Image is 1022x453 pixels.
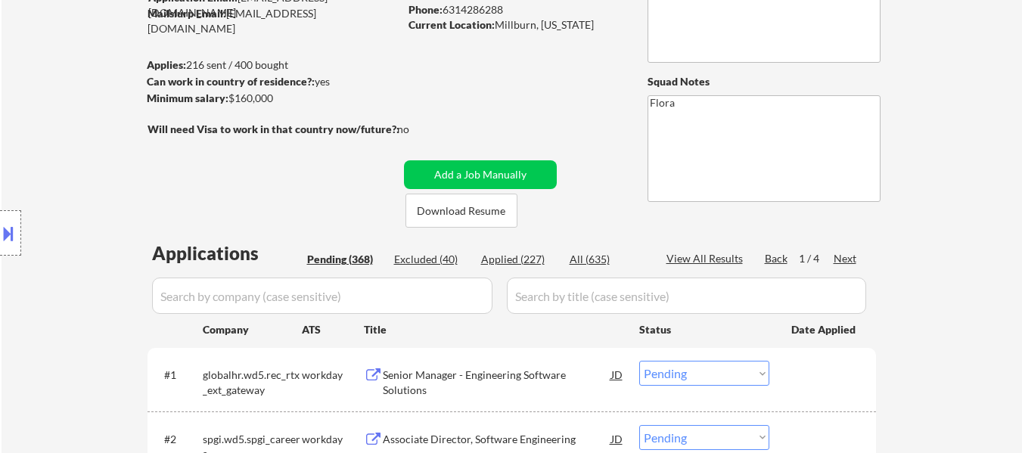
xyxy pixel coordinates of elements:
[408,18,495,31] strong: Current Location:
[383,432,611,447] div: Associate Director, Software Engineering
[383,368,611,397] div: Senior Manager - Engineering Software Solutions
[799,251,834,266] div: 1 / 4
[408,17,623,33] div: Millburn, [US_STATE]
[610,425,625,452] div: JD
[666,251,747,266] div: View All Results
[302,368,364,383] div: workday
[164,368,191,383] div: #1
[507,278,866,314] input: Search by title (case sensitive)
[834,251,858,266] div: Next
[152,278,492,314] input: Search by company (case sensitive)
[408,2,623,17] div: 6314286288
[610,361,625,388] div: JD
[648,74,881,89] div: Squad Notes
[148,7,226,20] strong: Mailslurp Email:
[302,322,364,337] div: ATS
[203,368,302,397] div: globalhr.wd5.rec_rtx_ext_gateway
[302,432,364,447] div: workday
[405,194,517,228] button: Download Resume
[570,252,645,267] div: All (635)
[147,75,315,88] strong: Can work in country of residence?:
[481,252,557,267] div: Applied (227)
[147,58,186,71] strong: Applies:
[147,74,394,89] div: yes
[147,92,228,104] strong: Minimum salary:
[765,251,789,266] div: Back
[639,315,769,343] div: Status
[397,122,440,137] div: no
[148,123,399,135] strong: Will need Visa to work in that country now/future?:
[307,252,383,267] div: Pending (368)
[394,252,470,267] div: Excluded (40)
[404,160,557,189] button: Add a Job Manually
[164,432,191,447] div: #2
[791,322,858,337] div: Date Applied
[147,91,399,106] div: $160,000
[364,322,625,337] div: Title
[148,6,399,36] div: [EMAIL_ADDRESS][DOMAIN_NAME]
[408,3,443,16] strong: Phone:
[147,57,399,73] div: 216 sent / 400 bought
